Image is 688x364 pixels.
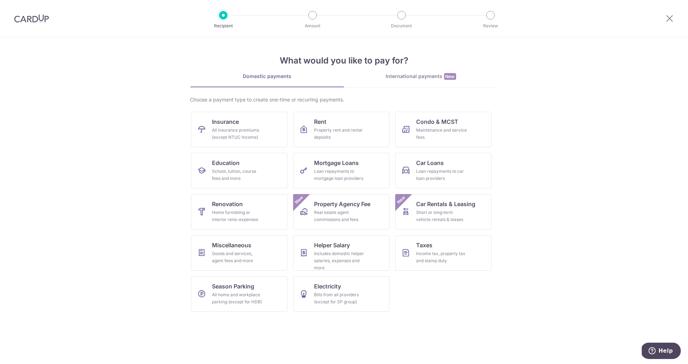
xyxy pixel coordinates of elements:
[191,235,287,271] a: MiscellaneousGoods and services, agent fees and more
[395,112,492,147] a: Condo & MCSTMaintenance and service fees
[416,159,444,167] span: Car Loans
[416,127,468,141] div: Maintenance and service fees
[395,194,492,230] a: Car Rentals & LeasingShort or long‑term vehicle rentals & leasesNew
[191,153,287,188] a: EducationSchool, tuition, course fees and more
[416,117,459,126] span: Condo & MCST
[464,22,517,29] p: Review
[293,194,305,206] span: New
[14,14,49,23] img: CardUp
[212,250,263,264] div: Goods and services, agent fees and more
[293,112,390,147] a: RentProperty rent and rental deposits
[344,73,498,80] div: International payments
[293,194,390,230] a: Property Agency FeeReal estate agent commissions and feesNew
[212,168,263,182] div: School, tuition, course fees and more
[286,22,339,29] p: Amount
[293,153,390,188] a: Mortgage LoansLoan repayments to mortgage loan providers
[444,73,456,80] span: New
[191,194,287,230] a: RenovationHome furnishing or interior reno-expenses
[375,22,428,29] p: Document
[212,241,252,249] span: Miscellaneous
[416,209,468,223] div: Short or long‑term vehicle rentals & leases
[190,96,498,103] div: Choose a payment type to create one-time or recurring payments.
[293,235,390,271] a: Helper SalaryIncludes domestic helper salaries, expenses and more
[191,112,287,147] a: InsuranceAll insurance premiums (except NTUC Income)
[314,117,327,126] span: Rent
[314,241,350,249] span: Helper Salary
[212,200,243,208] span: Renovation
[395,153,492,188] a: Car LoansLoan repayments to car loan providers
[642,343,681,360] iframe: Opens a widget where you can find more information
[314,168,365,182] div: Loan repayments to mortgage loan providers
[395,235,492,271] a: TaxesIncome tax, property tax and stamp duty
[416,250,468,264] div: Income tax, property tax and stamp duty
[314,209,365,223] div: Real estate agent commissions and fees
[314,282,341,291] span: Electricity
[190,73,344,80] div: Domestic payments
[314,159,359,167] span: Mortgage Loans
[191,276,287,312] a: Season ParkingAll home and workplace parking (except for HDB)
[212,209,263,223] div: Home furnishing or interior reno-expenses
[17,5,31,11] span: Help
[212,117,239,126] span: Insurance
[212,282,254,291] span: Season Parking
[314,291,365,305] div: Bills from all providers (except for SP group)
[212,291,263,305] div: All home and workplace parking (except for HDB)
[197,22,250,29] p: Recipient
[212,127,263,141] div: All insurance premiums (except NTUC Income)
[416,168,468,182] div: Loan repayments to car loan providers
[416,241,433,249] span: Taxes
[395,194,407,206] span: New
[416,200,476,208] span: Car Rentals & Leasing
[293,276,390,312] a: ElectricityBills from all providers (except for SP group)
[314,127,365,141] div: Property rent and rental deposits
[190,54,498,67] h4: What would you like to pay for?
[314,250,365,271] div: Includes domestic helper salaries, expenses and more
[314,200,371,208] span: Property Agency Fee
[212,159,240,167] span: Education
